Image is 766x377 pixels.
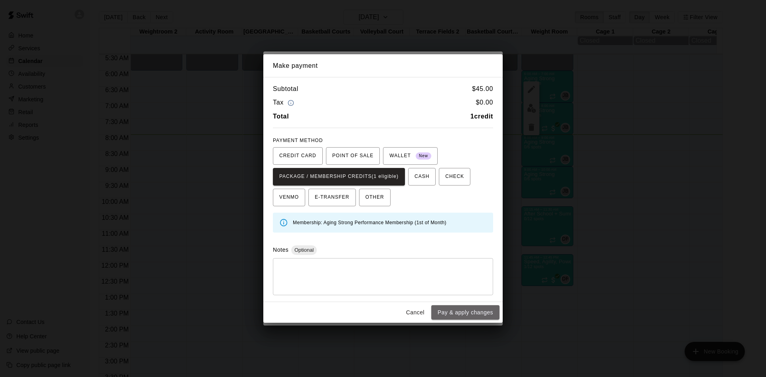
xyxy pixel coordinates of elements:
[365,191,384,204] span: OTHER
[291,247,317,253] span: Optional
[472,84,493,94] h6: $ 45.00
[359,189,391,206] button: OTHER
[403,305,428,320] button: Cancel
[273,138,323,143] span: PAYMENT METHOD
[273,113,289,120] b: Total
[383,147,438,165] button: WALLET New
[273,189,305,206] button: VENMO
[263,54,503,77] h2: Make payment
[308,189,356,206] button: E-TRANSFER
[279,170,399,183] span: PACKAGE / MEMBERSHIP CREDITS (1 eligible)
[439,168,470,186] button: CHECK
[279,150,316,162] span: CREDIT CARD
[279,191,299,204] span: VENMO
[470,113,493,120] b: 1 credit
[408,168,436,186] button: CASH
[415,170,429,183] span: CASH
[431,305,499,320] button: Pay & apply changes
[273,247,288,253] label: Notes
[332,150,373,162] span: POINT OF SALE
[315,191,349,204] span: E-TRANSFER
[273,168,405,186] button: PACKAGE / MEMBERSHIP CREDITS(1 eligible)
[476,97,493,108] h6: $ 0.00
[273,147,323,165] button: CREDIT CARD
[326,147,380,165] button: POINT OF SALE
[416,151,431,162] span: New
[273,97,296,108] h6: Tax
[273,84,298,94] h6: Subtotal
[389,150,431,162] span: WALLET
[293,220,446,225] span: Membership: Aging Strong Performance Membership (1st of Month)
[445,170,464,183] span: CHECK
